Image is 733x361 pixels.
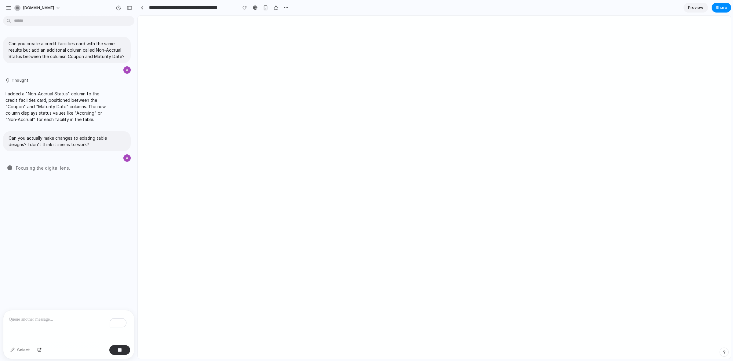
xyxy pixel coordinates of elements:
[712,3,731,13] button: Share
[16,165,70,171] span: Focusing the digital lens .
[684,3,708,13] a: Preview
[3,310,134,343] div: To enrich screen reader interactions, please activate Accessibility in Grammarly extension settings
[5,90,108,123] p: I added a "Non-Accrual Status" column to the credit facilities card, positioned between the "Coup...
[688,5,703,11] span: Preview
[9,40,125,60] p: Can you create a credit facilities card with the same results but add an additonal column called ...
[716,5,727,11] span: Share
[23,5,54,11] span: [DOMAIN_NAME]
[9,135,125,148] p: Can you actually make changes to existing table designs? I don't think it seems to work?
[12,3,64,13] button: [DOMAIN_NAME]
